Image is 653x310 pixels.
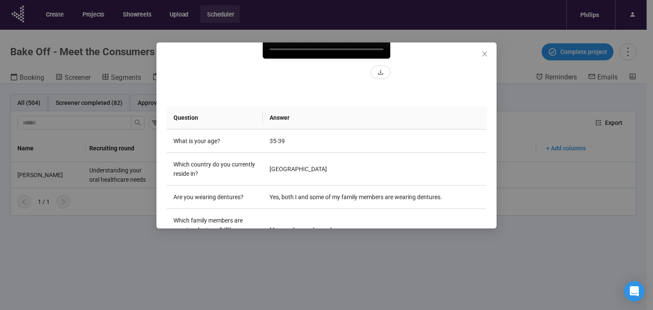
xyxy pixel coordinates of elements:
td: Which country do you currently reside in? [167,153,263,186]
span: download [378,69,383,75]
span: close [481,51,488,57]
td: What is your age? [167,130,263,153]
td: [GEOGRAPHIC_DATA] [263,153,486,186]
div: Open Intercom Messenger [624,281,644,302]
td: 35-39 [263,130,486,153]
td: Yes, both I and some of my family members are wearing dentures. [263,186,486,209]
td: Which family members are wearing dentures? (Please specify relationship) [167,209,263,251]
button: Close [480,50,489,59]
td: My grandma and grandpa [263,209,486,251]
button: download [371,65,390,79]
th: Answer [263,106,486,130]
th: Question [167,106,263,130]
td: Are you wearing dentures? [167,186,263,209]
